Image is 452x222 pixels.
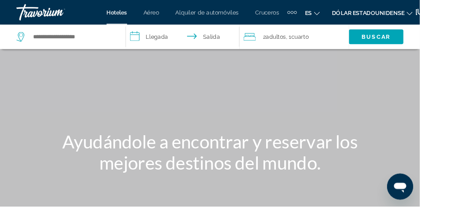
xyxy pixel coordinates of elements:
button: Seleccione la fecha de entrada y salida [136,26,258,53]
button: Elementos de navegación adicionales [309,6,320,20]
font: adultos [286,36,308,43]
font: Buscar [389,36,421,43]
button: Cambiar idioma [328,7,344,20]
font: 2 [283,36,286,43]
font: Dólar estadounidense [358,11,436,18]
button: Cambiar moneda [358,7,444,20]
a: Cruceros [275,10,301,17]
font: Cuarto [314,36,332,43]
a: Aéreo [154,10,171,17]
a: Travorium [18,2,106,25]
font: Ayudándole a encontrar y reservar los mejores destinos del mundo. [67,141,385,187]
font: , 1 [308,36,314,43]
button: Buscar [376,32,434,48]
iframe: Botón para iniciar la ventana de mensajería [417,187,445,215]
a: Hoteles [115,10,137,17]
button: Viajeros: 2 adultos, 0 niños [258,26,376,53]
font: es [328,11,336,18]
input: Buscar destino de hotel [35,33,122,46]
a: Alquiler de automóviles [189,10,257,17]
